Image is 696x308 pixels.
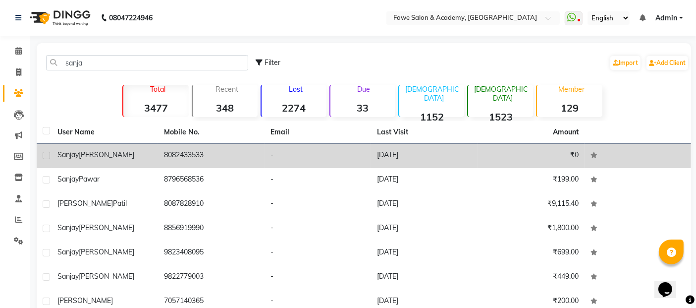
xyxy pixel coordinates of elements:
strong: 33 [330,102,395,114]
input: Search by Name/Mobile/Email/Code [46,55,248,70]
p: [DEMOGRAPHIC_DATA] [403,85,464,103]
td: - [265,144,371,168]
strong: 2274 [262,102,326,114]
th: User Name [52,121,158,144]
span: Sanjay [57,150,79,159]
td: ₹0 [478,144,585,168]
th: Email [265,121,371,144]
td: [DATE] [371,217,478,241]
strong: 1152 [399,111,464,123]
p: Recent [197,85,258,94]
td: 8087828910 [158,192,265,217]
strong: 129 [537,102,602,114]
td: ₹199.00 [478,168,585,192]
td: - [265,168,371,192]
span: sanjay [57,272,79,281]
strong: 348 [193,102,258,114]
span: [PERSON_NAME] [79,223,134,232]
td: - [265,192,371,217]
td: ₹9,115.40 [478,192,585,217]
td: [DATE] [371,144,478,168]
td: - [265,217,371,241]
span: Filter [265,58,280,67]
strong: 1523 [468,111,533,123]
td: ₹449.00 [478,265,585,290]
span: sanjay [57,223,79,232]
span: [PERSON_NAME] [57,199,113,208]
td: 8856919990 [158,217,265,241]
td: - [265,265,371,290]
td: [DATE] [371,168,478,192]
td: - [265,241,371,265]
p: Total [127,85,188,94]
td: 9822779003 [158,265,265,290]
td: [DATE] [371,192,478,217]
b: 08047224946 [109,4,153,32]
iframe: chat widget [654,268,686,298]
td: [DATE] [371,265,478,290]
span: [PERSON_NAME] [79,247,134,256]
span: Sanjay [57,175,79,184]
a: Import [610,56,641,70]
span: [PERSON_NAME] [79,272,134,281]
td: ₹699.00 [478,241,585,265]
span: [PERSON_NAME] [79,150,134,159]
p: Member [541,85,602,94]
p: Due [332,85,395,94]
a: Add Client [646,56,688,70]
span: Pawar [79,175,100,184]
th: Last Visit [371,121,478,144]
span: patil [113,199,127,208]
td: 9823408095 [158,241,265,265]
th: Amount [547,121,585,143]
p: [DEMOGRAPHIC_DATA] [472,85,533,103]
td: ₹1,800.00 [478,217,585,241]
img: logo [25,4,93,32]
span: Sanjay [57,247,79,256]
strong: 3477 [123,102,188,114]
td: 8082433533 [158,144,265,168]
td: [DATE] [371,241,478,265]
span: [PERSON_NAME] [57,296,113,305]
td: 8796568536 [158,168,265,192]
th: Mobile No. [158,121,265,144]
p: Lost [266,85,326,94]
span: Admin [655,13,677,23]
